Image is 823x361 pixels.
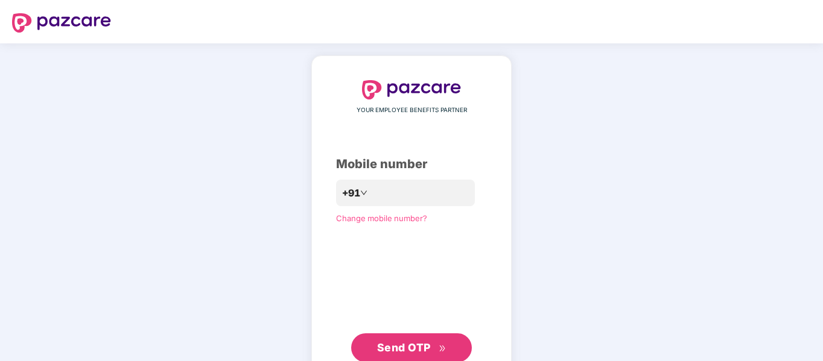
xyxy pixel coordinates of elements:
a: Change mobile number? [336,213,427,223]
img: logo [12,13,111,33]
span: down [360,189,367,196]
span: double-right [439,345,446,353]
div: Mobile number [336,155,487,174]
img: logo [362,80,461,99]
span: YOUR EMPLOYEE BENEFITS PARTNER [357,105,467,115]
span: +91 [342,186,360,201]
span: Send OTP [377,341,431,354]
